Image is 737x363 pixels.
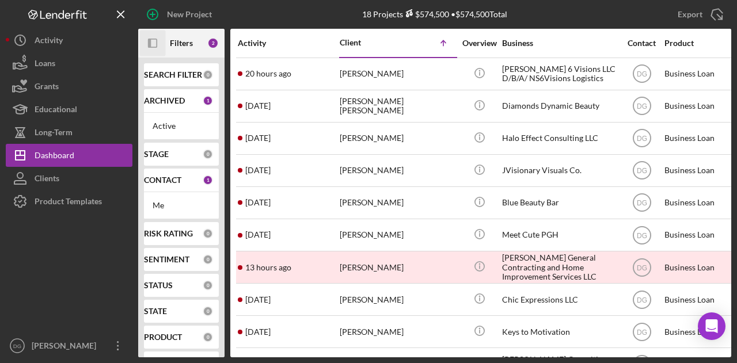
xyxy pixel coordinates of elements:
[29,334,104,360] div: [PERSON_NAME]
[203,332,213,342] div: 0
[245,166,271,175] time: 2025-09-08 17:57
[144,255,189,264] b: SENTIMENT
[340,316,455,347] div: [PERSON_NAME]
[637,199,647,207] text: DG
[35,190,102,216] div: Product Templates
[203,95,213,106] div: 1
[238,39,339,48] div: Activity
[245,295,271,304] time: 2025-09-10 14:15
[35,121,73,147] div: Long-Term
[637,167,647,175] text: DG
[35,98,77,124] div: Educational
[637,296,647,304] text: DG
[6,98,132,121] button: Educational
[362,9,507,19] div: 18 Projects • $574,500 Total
[6,144,132,167] button: Dashboard
[340,123,455,154] div: [PERSON_NAME]
[502,91,617,121] div: Diamonds Dynamic Beauty
[203,70,213,80] div: 0
[35,52,55,78] div: Loans
[502,252,617,282] div: [PERSON_NAME] General Contracting and Home Improvement Services LLC
[144,70,202,79] b: SEARCH FILTER
[167,3,212,26] div: New Project
[153,121,210,131] div: Active
[144,333,182,342] b: PRODUCT
[6,29,132,52] button: Activity
[502,284,617,315] div: Chic Expressions LLC
[245,69,291,78] time: 2025-09-11 16:33
[153,201,210,210] div: Me
[6,334,132,357] button: DG[PERSON_NAME]
[340,252,455,282] div: [PERSON_NAME]
[6,52,132,75] button: Loans
[203,280,213,291] div: 0
[203,306,213,316] div: 0
[340,188,455,218] div: [PERSON_NAME]
[340,155,455,186] div: [PERSON_NAME]
[6,167,132,190] button: Clients
[35,75,59,101] div: Grants
[6,75,132,98] button: Grants
[698,312,725,340] div: Open Intercom Messenger
[245,198,271,207] time: 2025-09-10 17:21
[637,102,647,110] text: DG
[502,188,617,218] div: Blue Beauty Bar
[637,328,647,336] text: DG
[207,37,219,49] div: 2
[6,121,132,144] button: Long-Term
[245,230,271,239] time: 2025-08-11 17:39
[502,39,617,48] div: Business
[138,3,223,26] button: New Project
[203,175,213,185] div: 1
[637,263,647,272] text: DG
[502,123,617,154] div: Halo Effect Consulting LLC
[144,281,173,290] b: STATUS
[620,39,663,48] div: Contact
[144,229,193,238] b: RISK RATING
[502,220,617,250] div: Meet Cute PGH
[340,38,397,47] div: Client
[35,144,74,170] div: Dashboard
[245,263,291,272] time: 2025-09-12 00:06
[458,39,501,48] div: Overview
[637,135,647,143] text: DG
[340,91,455,121] div: [PERSON_NAME] [PERSON_NAME]
[13,343,21,349] text: DG
[6,190,132,213] button: Product Templates
[340,59,455,89] div: [PERSON_NAME]
[144,175,181,185] b: CONTACT
[203,149,213,159] div: 0
[403,9,449,19] div: $574,500
[666,3,731,26] button: Export
[203,228,213,239] div: 0
[637,70,647,78] text: DG
[245,133,271,143] time: 2025-07-02 16:51
[637,231,647,239] text: DG
[170,39,193,48] b: Filters
[502,155,617,186] div: JVisionary Visuals Co.
[144,307,167,316] b: STATE
[340,220,455,250] div: [PERSON_NAME]
[144,150,169,159] b: STAGE
[35,29,63,55] div: Activity
[35,167,59,193] div: Clients
[245,101,271,110] time: 2025-07-16 18:15
[340,284,455,315] div: [PERSON_NAME]
[245,327,271,337] time: 2025-08-05 17:47
[502,59,617,89] div: [PERSON_NAME] 6 Visions LLC D/B/A/ NS6Visions Logistics
[144,96,185,105] b: ARCHIVED
[678,3,702,26] div: Export
[502,316,617,347] div: Keys to Motivation
[203,254,213,265] div: 0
